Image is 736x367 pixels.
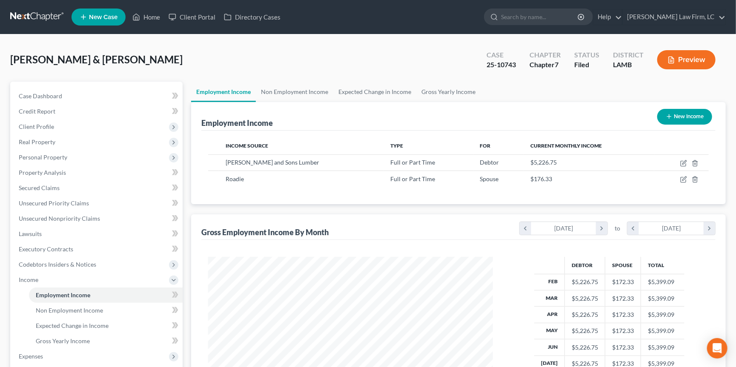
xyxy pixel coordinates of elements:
[416,82,481,102] a: Gross Yearly Income
[605,257,641,274] th: Spouse
[19,108,55,115] span: Credit Report
[574,50,599,60] div: Status
[641,274,684,290] td: $5,399.09
[534,339,565,356] th: Jun
[12,226,183,242] a: Lawsuits
[657,109,712,125] button: New Income
[530,159,557,166] span: $5,226.75
[480,175,499,182] span: Spouse
[613,60,644,70] div: LAMB
[19,276,38,283] span: Income
[593,9,622,25] a: Help
[530,175,552,182] span: $176.33
[555,60,558,68] span: 7
[36,337,90,344] span: Gross Yearly Income
[220,9,285,25] a: Directory Cases
[572,294,598,303] div: $5,226.75
[572,310,598,319] div: $5,226.75
[530,50,561,60] div: Chapter
[29,318,183,333] a: Expected Change in Income
[256,82,333,102] a: Non Employment Income
[12,88,183,104] a: Case Dashboard
[164,9,220,25] a: Client Portal
[29,303,183,318] a: Non Employment Income
[12,104,183,119] a: Credit Report
[574,60,599,70] div: Filed
[534,307,565,323] th: Apr
[19,215,100,222] span: Unsecured Nonpriority Claims
[534,290,565,306] th: Mar
[12,211,183,226] a: Unsecured Nonpriority Claims
[191,82,256,102] a: Employment Income
[704,222,715,235] i: chevron_right
[627,222,639,235] i: chevron_left
[612,327,634,335] div: $172.33
[641,323,684,339] td: $5,399.09
[19,230,42,237] span: Lawsuits
[12,165,183,180] a: Property Analysis
[226,175,244,182] span: Roadie
[565,257,605,274] th: Debtor
[612,278,634,286] div: $172.33
[707,338,727,358] div: Open Intercom Messenger
[201,227,329,237] div: Gross Employment Income By Month
[390,142,403,149] span: Type
[226,142,268,149] span: Income Source
[501,9,579,25] input: Search by name...
[572,343,598,352] div: $5,226.75
[487,50,516,60] div: Case
[641,307,684,323] td: $5,399.09
[641,339,684,356] td: $5,399.09
[19,154,67,161] span: Personal Property
[19,199,89,207] span: Unsecured Priority Claims
[639,222,704,235] div: [DATE]
[530,142,602,149] span: Current Monthly Income
[12,196,183,211] a: Unsecured Priority Claims
[531,222,596,235] div: [DATE]
[390,159,435,166] span: Full or Part Time
[480,142,491,149] span: For
[613,50,644,60] div: District
[612,294,634,303] div: $172.33
[390,175,435,182] span: Full or Part Time
[19,261,96,268] span: Codebtors Insiders & Notices
[612,310,634,319] div: $172.33
[36,291,90,299] span: Employment Income
[534,323,565,339] th: May
[201,118,273,128] div: Employment Income
[596,222,607,235] i: chevron_right
[657,50,716,69] button: Preview
[29,287,183,303] a: Employment Income
[615,224,620,233] span: to
[12,180,183,196] a: Secured Claims
[534,274,565,290] th: Feb
[19,169,66,176] span: Property Analysis
[19,92,62,100] span: Case Dashboard
[530,60,561,70] div: Chapter
[19,353,43,360] span: Expenses
[487,60,516,70] div: 25-10743
[572,278,598,286] div: $5,226.75
[12,242,183,257] a: Executory Contracts
[36,322,109,329] span: Expected Change in Income
[36,307,103,314] span: Non Employment Income
[10,53,183,65] span: [PERSON_NAME] & [PERSON_NAME]
[623,9,725,25] a: [PERSON_NAME] Law Firm, LC
[89,14,117,20] span: New Case
[19,138,55,145] span: Real Property
[333,82,416,102] a: Expected Change in Income
[19,123,54,130] span: Client Profile
[480,159,499,166] span: Debtor
[226,159,319,166] span: [PERSON_NAME] and Sons Lumber
[612,343,634,352] div: $172.33
[641,257,684,274] th: Total
[128,9,164,25] a: Home
[520,222,531,235] i: chevron_left
[19,184,60,191] span: Secured Claims
[29,333,183,349] a: Gross Yearly Income
[641,290,684,306] td: $5,399.09
[572,327,598,335] div: $5,226.75
[19,245,73,253] span: Executory Contracts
